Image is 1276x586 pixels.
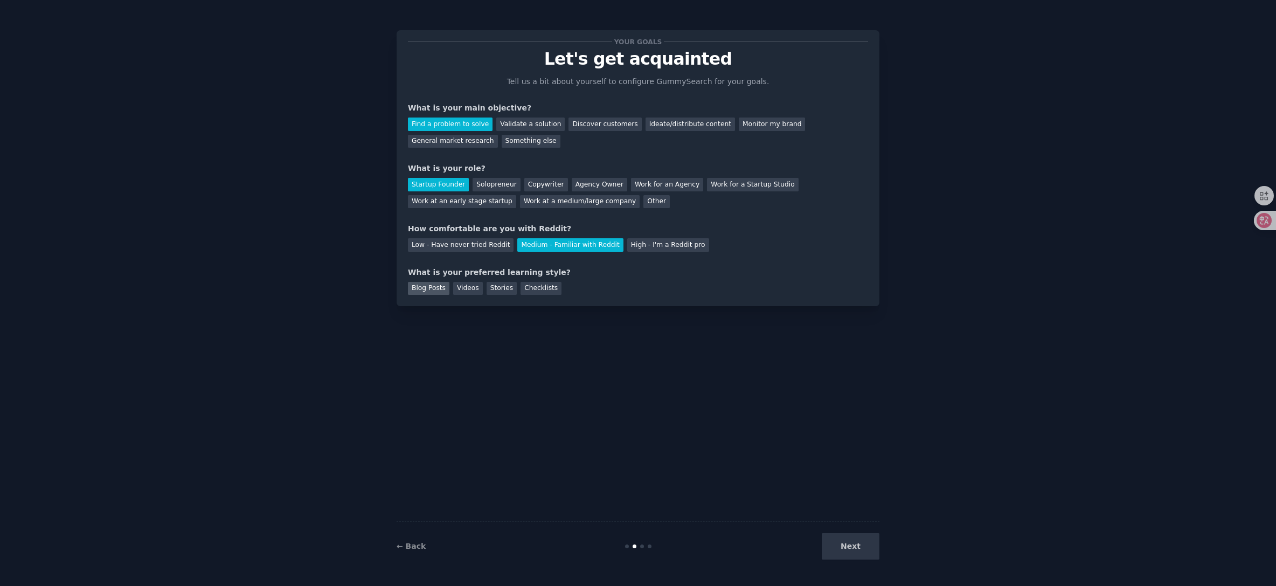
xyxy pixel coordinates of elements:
[408,135,498,148] div: General market research
[739,118,805,131] div: Monitor my brand
[502,135,560,148] div: Something else
[408,238,514,252] div: Low - Have never tried Reddit
[627,238,709,252] div: High - I'm a Reddit pro
[643,195,670,209] div: Other
[397,542,426,550] a: ← Back
[502,76,774,87] p: Tell us a bit about yourself to configure GummySearch for your goals.
[487,282,517,295] div: Stories
[408,267,868,278] div: What is your preferred learning style?
[572,178,627,191] div: Agency Owner
[408,178,469,191] div: Startup Founder
[408,223,868,235] div: How comfortable are you with Reddit?
[568,118,641,131] div: Discover customers
[521,282,561,295] div: Checklists
[612,36,664,47] span: Your goals
[496,118,565,131] div: Validate a solution
[408,195,516,209] div: Work at an early stage startup
[453,282,483,295] div: Videos
[408,50,868,68] p: Let's get acquainted
[524,178,568,191] div: Copywriter
[473,178,520,191] div: Solopreneur
[707,178,798,191] div: Work for a Startup Studio
[408,163,868,174] div: What is your role?
[517,238,623,252] div: Medium - Familiar with Reddit
[408,102,868,114] div: What is your main objective?
[646,118,735,131] div: Ideate/distribute content
[631,178,703,191] div: Work for an Agency
[408,282,449,295] div: Blog Posts
[408,118,493,131] div: Find a problem to solve
[520,195,640,209] div: Work at a medium/large company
